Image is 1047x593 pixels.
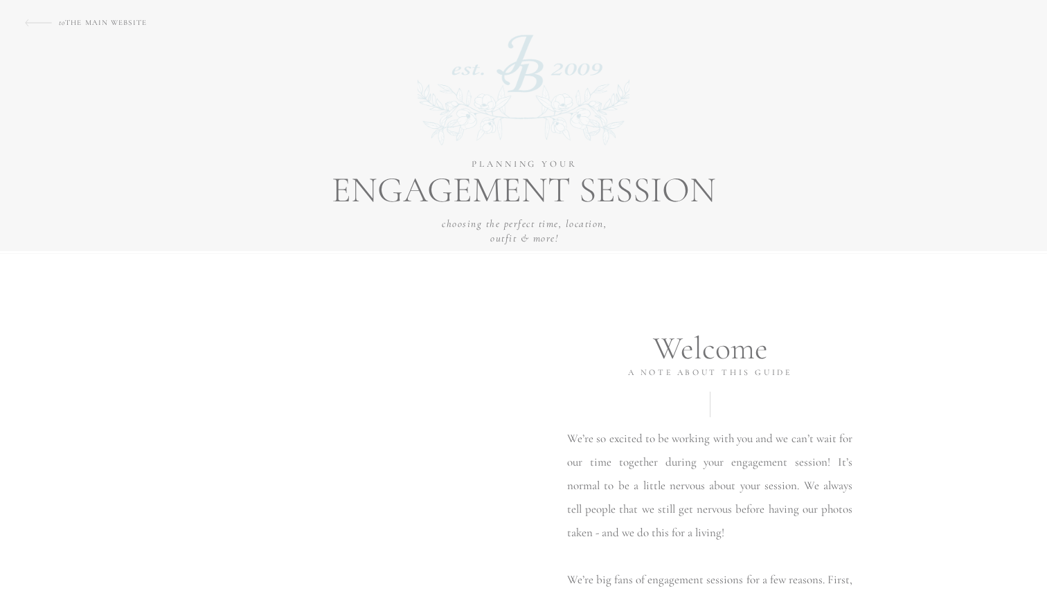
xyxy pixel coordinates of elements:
[568,367,852,379] p: A NOTE ABOUT THIS GUIDE
[388,158,661,174] p: PLANNING YOUR
[621,329,799,359] h2: Welcome
[437,217,611,258] p: choosing the perfect time, location, outfit & More!
[328,172,719,215] h1: ENGAGEMENT SESSION
[59,15,179,26] p: THE MAIN WEBSITE
[59,15,179,26] a: toTHE MAIN WEBSITE
[59,18,65,27] i: to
